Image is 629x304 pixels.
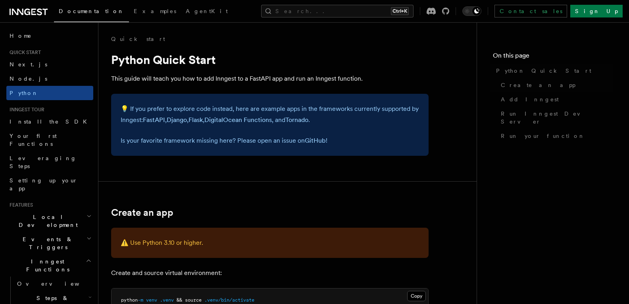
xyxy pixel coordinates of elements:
a: Setting up your app [6,173,93,196]
span: Run your function [501,132,585,140]
p: This guide will teach you how to add Inngest to a FastAPI app and run an Inngest function. [111,73,429,84]
span: Quick start [6,49,41,56]
a: FastAPI [143,116,165,124]
a: Install the SDK [6,114,93,129]
span: Your first Functions [10,133,57,147]
a: GitHub [305,137,326,144]
a: Run Inngest Dev Server [498,106,613,129]
span: .venv/bin/activate [204,297,254,303]
span: python [121,297,138,303]
span: Examples [134,8,176,14]
h1: Python Quick Start [111,52,429,67]
p: Create and source virtual environment: [111,267,429,279]
a: Home [6,29,93,43]
a: Tornado [285,116,308,124]
button: Local Development [6,210,93,232]
span: Events & Triggers [6,235,87,251]
span: source [185,297,202,303]
span: Add Inngest [501,95,559,103]
span: Node.js [10,76,47,82]
span: AgentKit [186,8,228,14]
a: Create an app [498,78,613,92]
button: Inngest Functions [6,254,93,277]
p: 💡 If you prefer to explore code instead, here are example apps in the frameworks currently suppor... [121,103,419,126]
a: Python [6,86,93,100]
a: Your first Functions [6,129,93,151]
a: Python Quick Start [493,64,613,78]
span: -m [138,297,143,303]
span: Local Development [6,213,87,229]
a: Flask [189,116,203,124]
span: .venv [160,297,174,303]
a: Quick start [111,35,165,43]
span: Features [6,202,33,208]
p: ⚠️ Use Python 3.10 or higher. [121,237,419,248]
span: Inngest tour [6,106,44,113]
h4: On this page [493,51,613,64]
button: Events & Triggers [6,232,93,254]
span: Home [10,32,32,40]
button: Toggle dark mode [462,6,481,16]
p: Is your favorite framework missing here? Please open an issue on ! [121,135,419,146]
a: Documentation [54,2,129,22]
a: Run your function [498,129,613,143]
kbd: Ctrl+K [391,7,409,15]
a: Add Inngest [498,92,613,106]
span: Setting up your app [10,177,78,192]
a: Django [167,116,187,124]
button: Copy [407,291,426,301]
span: Inngest Functions [6,258,86,273]
a: AgentKit [181,2,233,21]
span: venv [146,297,157,303]
a: Node.js [6,72,93,86]
a: Next.js [6,57,93,72]
span: && [177,297,182,303]
button: Search...Ctrl+K [261,5,414,17]
a: Sign Up [570,5,623,17]
span: Documentation [59,8,124,14]
span: Run Inngest Dev Server [501,110,613,126]
a: DigitalOcean Functions [204,116,272,124]
a: Leveraging Steps [6,151,93,173]
span: Python [10,90,38,96]
span: Leveraging Steps [10,155,77,169]
span: Python Quick Start [496,67,591,75]
span: Create an app [501,81,575,89]
a: Create an app [111,207,173,218]
span: Install the SDK [10,118,92,125]
span: Next.js [10,61,47,68]
a: Contact sales [494,5,567,17]
a: Overview [14,277,93,291]
a: Examples [129,2,181,21]
span: Overview [17,281,99,287]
